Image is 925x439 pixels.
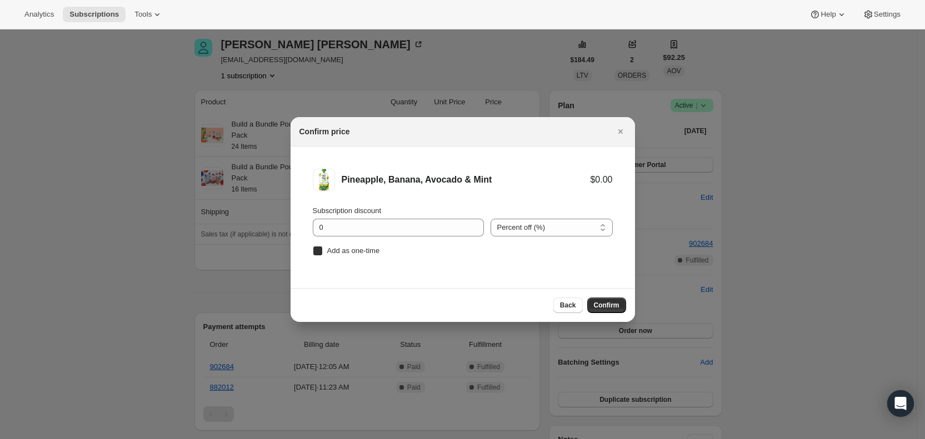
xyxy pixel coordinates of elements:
span: Back [560,301,576,310]
button: Confirm [587,297,626,313]
button: Analytics [18,7,61,22]
span: Help [821,10,836,19]
span: Add as one-time [327,246,380,255]
button: Tools [128,7,169,22]
div: Open Intercom Messenger [887,390,914,417]
span: Tools [134,10,152,19]
div: Pineapple, Banana, Avocado & Mint [342,174,591,185]
span: Analytics [24,10,54,19]
button: Back [553,297,583,313]
span: Subscription discount [313,206,382,215]
span: Subscriptions [69,10,119,19]
button: Settings [856,7,907,22]
button: Help [803,7,853,22]
h2: Confirm price [299,126,350,137]
img: Pineapple, Banana, Avocado & Mint [313,169,335,191]
button: Close [613,124,628,139]
div: $0.00 [590,174,612,185]
span: Confirm [594,301,619,310]
span: Settings [874,10,901,19]
button: Subscriptions [63,7,126,22]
